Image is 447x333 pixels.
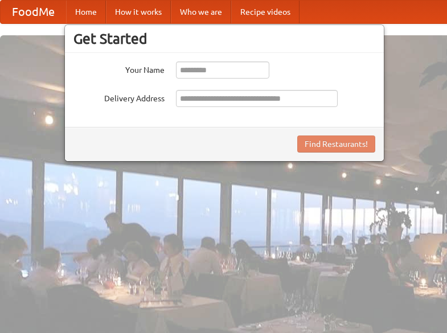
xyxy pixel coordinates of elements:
[73,61,165,76] label: Your Name
[106,1,171,23] a: How it works
[1,1,66,23] a: FoodMe
[73,90,165,104] label: Delivery Address
[66,1,106,23] a: Home
[171,1,231,23] a: Who we are
[297,135,375,153] button: Find Restaurants!
[73,30,375,47] h3: Get Started
[231,1,300,23] a: Recipe videos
